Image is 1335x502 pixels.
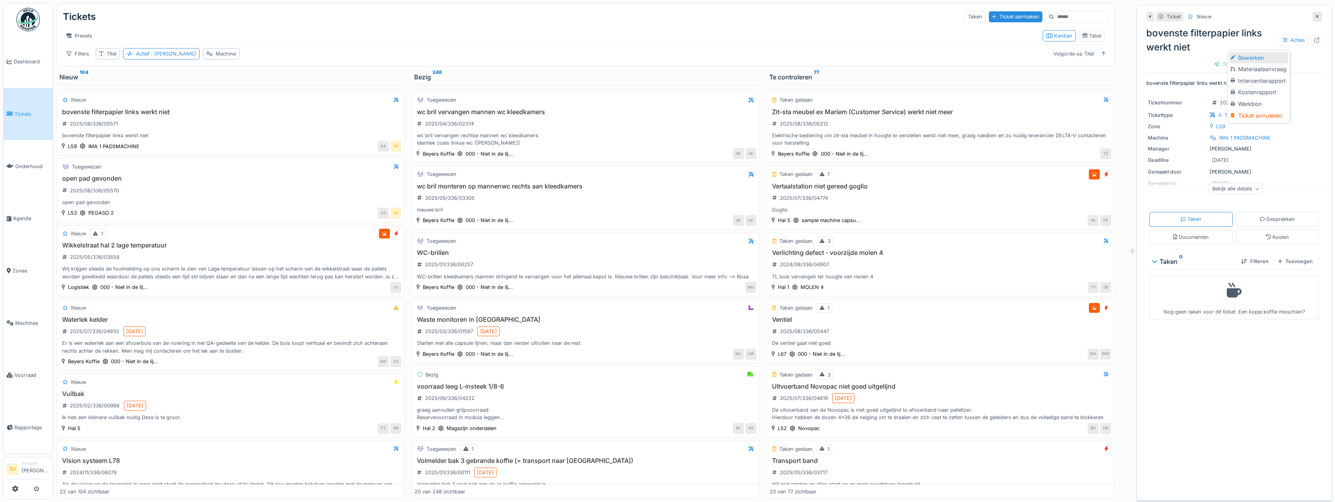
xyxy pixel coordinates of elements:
li: SV [7,463,18,475]
div: Kostenrapport [1229,86,1288,98]
div: Kosten [1266,233,1289,241]
span: Machines [15,319,50,327]
div: L53 [68,209,77,217]
div: Toegewezen [427,237,456,245]
div: Toegewezen [427,445,456,453]
div: Bezig [414,72,756,82]
div: Toegewezen [427,96,456,104]
div: Interventierapport [1229,75,1288,87]
div: Nieuw [71,230,86,237]
h3: bovenste filterpapier links werkt niet [60,108,401,116]
div: De ventiel gaat niet goed [770,339,1111,347]
div: MD [745,282,756,293]
div: Wil niet starten en alles staat op en geen noodstops ingedrukt [770,480,1111,488]
div: SV [390,141,401,152]
div: Toevoegen [1275,256,1316,267]
div: Ticket aanmaken [989,11,1042,22]
div: Te controleren [769,72,1112,82]
div: Presets [63,30,96,41]
div: Beyers Koffie [423,283,454,291]
div: Novopac [798,425,820,432]
div: BV [1088,423,1099,434]
div: Gemaakt door [1148,168,1206,176]
div: Taken gedaan [779,237,813,245]
div: L67 [778,350,786,358]
div: CS [390,356,401,367]
div: [DATE] [480,328,497,335]
div: Taken gedaan [779,445,813,453]
h3: Waste monitoren in [GEOGRAPHIC_DATA] [415,316,756,323]
h3: Verlichting defect - voorzijde molen 4 [770,249,1111,256]
div: Kanban [1046,32,1072,39]
div: Taken [1181,215,1201,223]
div: Toegewezen [427,304,456,312]
div: Tabel [1083,32,1102,39]
div: [DATE] [477,469,494,476]
div: Zone [1148,123,1206,130]
sup: 77 [814,72,819,82]
div: L59 [68,143,77,150]
div: [PERSON_NAME] [1148,145,1321,152]
div: 2024/09/336/04907 [780,261,829,268]
div: Gesprekken [1260,215,1295,223]
div: BL [733,423,744,434]
div: [DATE] [835,394,852,402]
div: Tickettype [1148,111,1206,119]
div: Beyers Koffie [423,350,454,358]
div: Toegewezen [72,163,102,170]
h3: Wikkelstraat hal 2 lage temperatuur [60,242,401,249]
div: Nieuw [71,304,86,312]
div: GE [1100,282,1111,293]
div: AZ [378,208,389,219]
div: Documenten [1173,233,1209,241]
div: 2025/02/336/00968 [70,402,120,409]
div: Filters [63,48,93,59]
div: 2025/08/336/05571 [70,120,118,127]
span: Tickets [14,110,50,118]
div: Volgorde op Titel [1050,48,1097,59]
div: Ticket sluiten [1212,59,1257,70]
div: 2025/07/336/04774 [780,194,828,202]
h3: wc bril vervangen mannen wc kleedkamers [415,108,756,116]
div: Nog geen taken voor dit ticket. Een kopje koffie misschien? [1154,280,1314,316]
div: Hal 5 [778,217,790,224]
div: Actief [136,50,196,57]
div: 000 - Niet in de lij... [466,350,513,358]
div: Toegewezen [427,170,456,178]
div: Deadline [1148,156,1206,164]
div: MJ [733,349,744,360]
div: Taken [1153,257,1235,266]
div: Taken gedaan [779,304,813,312]
div: Beyers Koffie [423,217,454,224]
h3: Vuilbak [60,390,401,398]
div: Ticket [1167,13,1181,20]
h3: Waterlek kelder [60,316,401,323]
h3: UItvoerband Novopac niet goed uitgelijnd [770,383,1111,390]
div: Wij krijgen steeds de foutmelding op ons scherm te zien van Lage temperatuur lassen op het scherm... [60,265,401,280]
div: Taken [965,11,986,22]
div: Hal 5 [68,425,80,432]
div: [DATE] [126,328,143,335]
div: Taken gedaan [779,371,813,378]
div: Nieuw [71,96,86,104]
div: Als de vision op de laserprint in error gaat stopt de weegschaal ipv deze uit te stoten. Dit zou ... [60,480,401,495]
div: Nieuw [71,445,86,453]
img: Badge_color-CXgf-gQk.svg [16,8,40,31]
div: Nieuw [1197,13,1212,20]
div: GE [745,215,756,226]
sup: 0 [1179,257,1183,266]
div: PEGASO 2 [88,209,114,217]
div: 000 - Niet in de lij... [821,150,868,158]
h3: voorraad leeg L-insteek 1/8-6 [415,383,756,390]
div: Goglio [770,206,1111,213]
div: WC-brillen kleedkamers mannen dringend te vervangen voor het allemaal kapot is. Nieuwe brillen zi... [415,273,756,280]
div: Magazijn onderdelen [447,425,497,432]
div: 1 [827,445,829,453]
div: WW [1100,349,1111,360]
div: 2025/07/336/04932 [70,328,119,335]
div: [DATE] [127,402,143,409]
div: 1 [827,304,829,312]
span: Rapportage [14,424,50,431]
div: Ik heb een kleinere vuilbak nodig.Deze is te groot. [60,414,401,421]
div: Er is een waterlek aan een afvoerbuis van de riolering in het QA-gedeelte van de kelder. De buis ... [60,339,401,354]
